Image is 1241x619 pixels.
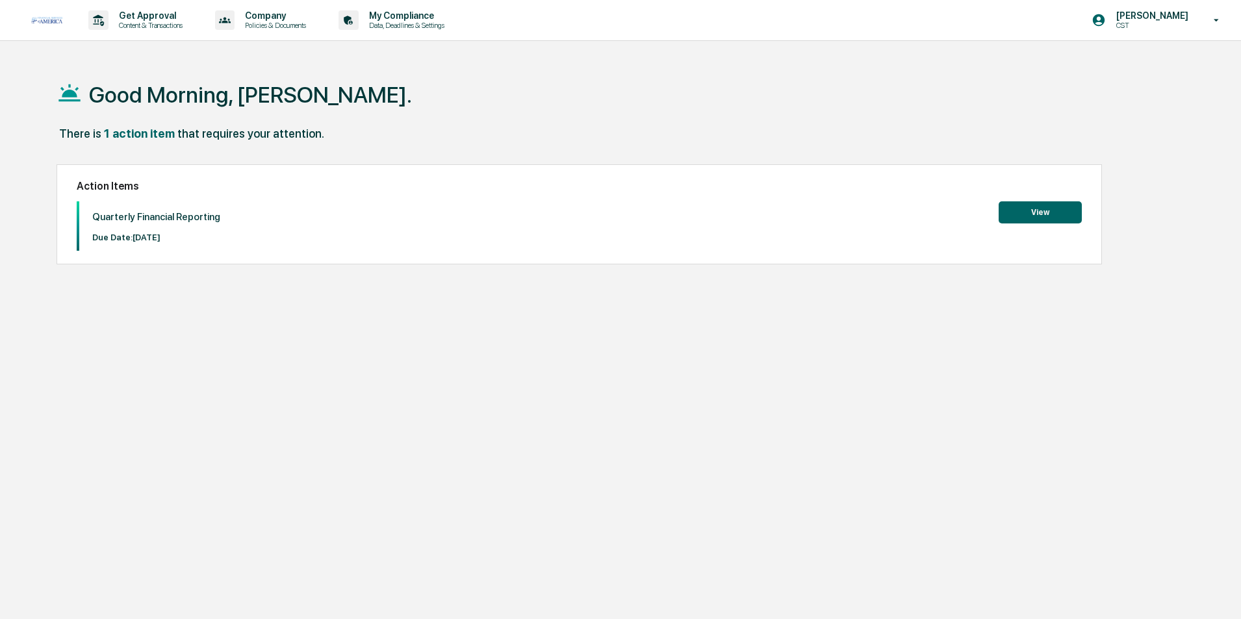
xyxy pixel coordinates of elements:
h2: Action Items [77,180,1082,192]
p: My Compliance [359,10,451,21]
p: [PERSON_NAME] [1106,10,1195,21]
p: Due Date: [DATE] [92,233,220,242]
div: 1 action item [104,127,175,140]
div: There is [59,127,101,140]
div: that requires your attention. [177,127,324,140]
p: Content & Transactions [109,21,189,30]
p: Get Approval [109,10,189,21]
p: Quarterly Financial Reporting [92,211,220,223]
p: CST [1106,21,1195,30]
h1: Good Morning, [PERSON_NAME]. [89,82,412,108]
p: Data, Deadlines & Settings [359,21,451,30]
a: View [999,205,1082,218]
button: View [999,201,1082,223]
p: Policies & Documents [235,21,313,30]
p: Company [235,10,313,21]
img: logo [31,17,62,23]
